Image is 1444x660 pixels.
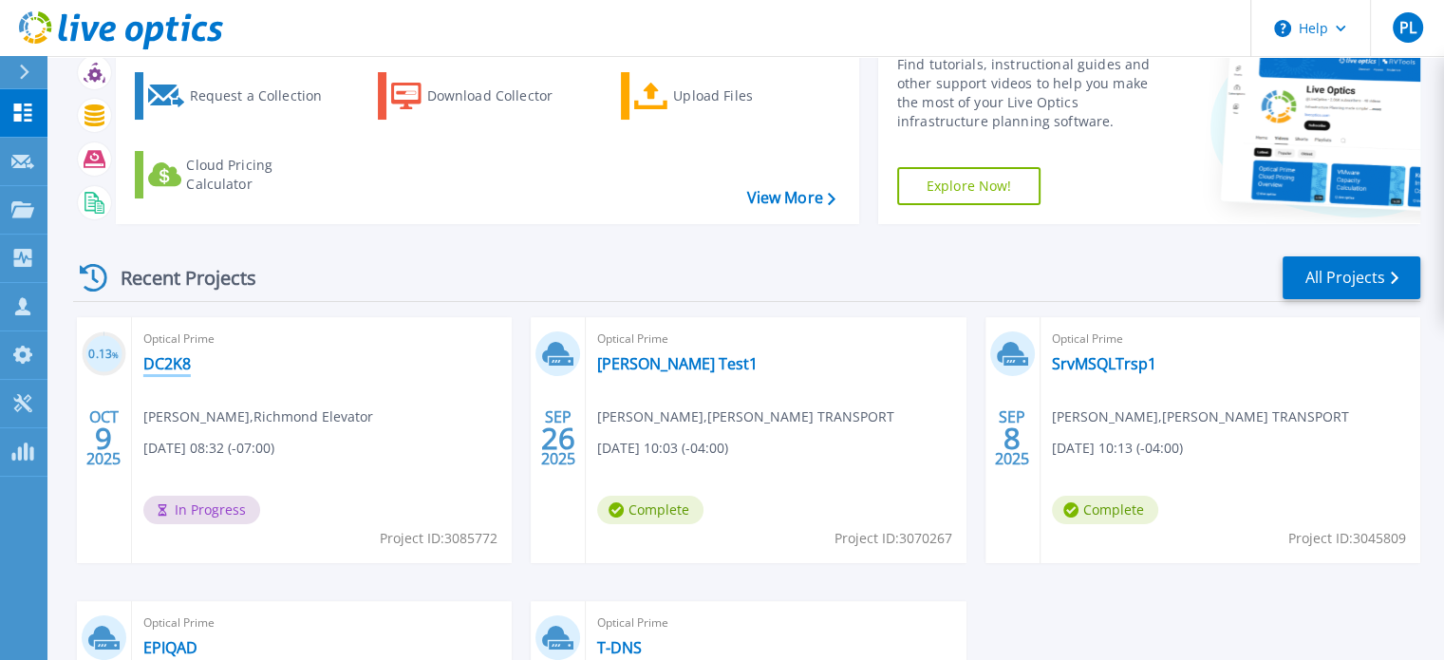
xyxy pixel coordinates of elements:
span: Optical Prime [143,329,500,349]
span: PL [1398,20,1416,35]
span: [PERSON_NAME] , Richmond Elevator [143,406,373,427]
a: Upload Files [621,72,833,120]
a: All Projects [1283,256,1420,299]
span: [PERSON_NAME] , [PERSON_NAME] TRANSPORT [1052,406,1349,427]
a: DC2K8 [143,354,191,373]
div: Recent Projects [73,255,282,301]
a: Cloud Pricing Calculator [135,151,347,198]
div: SEP 2025 [540,404,576,473]
a: EPIQAD [143,638,197,657]
span: [DATE] 10:03 (-04:00) [597,438,728,459]
a: [PERSON_NAME] Test1 [597,354,758,373]
a: View More [746,189,835,207]
span: Project ID: 3070267 [835,528,952,549]
div: Find tutorials, instructional guides and other support videos to help you make the most of your L... [897,55,1170,131]
span: Optical Prime [1052,329,1409,349]
span: Project ID: 3045809 [1288,528,1406,549]
div: Request a Collection [189,77,341,115]
a: Explore Now! [897,167,1041,205]
a: Download Collector [378,72,590,120]
a: SrvMSQLTrsp1 [1052,354,1156,373]
a: Request a Collection [135,72,347,120]
div: Download Collector [427,77,579,115]
a: T-DNS [597,638,642,657]
span: [PERSON_NAME] , [PERSON_NAME] TRANSPORT [597,406,894,427]
span: Complete [1052,496,1158,524]
div: OCT 2025 [85,404,122,473]
h3: 0.13 [82,344,126,366]
div: Upload Files [673,77,825,115]
span: 26 [541,430,575,446]
span: [DATE] 08:32 (-07:00) [143,438,274,459]
span: % [112,349,119,360]
span: [DATE] 10:13 (-04:00) [1052,438,1183,459]
div: SEP 2025 [994,404,1030,473]
span: 9 [95,430,112,446]
span: Project ID: 3085772 [380,528,497,549]
span: Optical Prime [597,613,954,633]
div: Cloud Pricing Calculator [186,156,338,194]
span: 8 [1003,430,1021,446]
span: Optical Prime [597,329,954,349]
span: In Progress [143,496,260,524]
span: Optical Prime [143,613,500,633]
span: Complete [597,496,703,524]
